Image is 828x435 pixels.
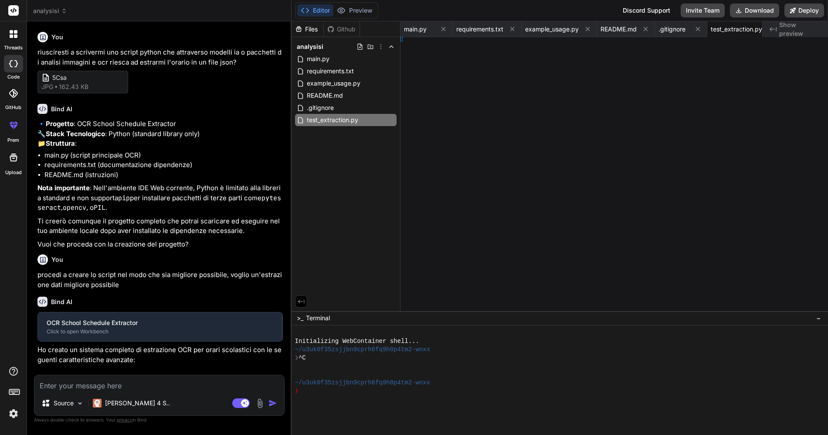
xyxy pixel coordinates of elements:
span: 162.43 KB [59,82,88,91]
span: ~/u3uk0f35zsjjbn9cprh6fq9h0p4tm2-wnxx [295,346,431,354]
span: example_usage.py [525,25,579,34]
span: analysisi [297,42,323,51]
button: Preview [333,4,376,17]
button: Download [730,3,779,17]
label: GitHub [5,104,21,111]
button: Invite Team [681,3,725,17]
p: Ti creerò comunque il progetto completo che potrai scaricare ed eseguire nel tuo ambiente locale ... [37,216,283,236]
img: Pick Models [76,400,84,407]
img: Claude 4 Sonnet [93,399,102,408]
button: Editor [297,4,333,17]
label: code [7,73,20,81]
span: privacy [117,417,132,422]
strong: Stack Tecnologico [46,130,105,138]
span: >_ [297,314,303,322]
strong: Nota importante [37,184,90,192]
span: − [816,314,821,322]
span: main.py [306,54,330,64]
div: Github [324,25,360,34]
h6: Bind AI [51,298,72,306]
span: analysisi [33,7,67,15]
p: procedi a creare lo script nel modo che sia migliore possibile, voglio un'estrazione dati miglior... [37,270,283,290]
img: attachment [255,398,265,408]
span: test_extraction.py [306,115,359,125]
span: .gitignore [306,103,335,113]
code: opencv [63,203,86,212]
p: Vuoi che proceda con la creazione del progetto? [37,240,283,250]
p: : Nell'ambiente IDE Web corrente, Python è limitato alla libreria standard e non supporta per ins... [37,183,283,213]
img: settings [6,406,21,421]
img: icon [268,399,277,408]
span: requirements.txt [306,66,355,76]
p: Ho creato un sistema completo di estrazione OCR per orari scolastici con le seguenti caratteristi... [37,345,283,365]
span: README.md [601,25,637,34]
li: requirements.txt (documentazione dipendenze) [44,160,283,170]
div: Click to open Workbench [47,328,273,335]
button: OCR School Schedule ExtractorClick to open Workbench [38,312,282,341]
span: Initializing WebContainer shell... [295,337,419,346]
strong: Struttura [46,139,75,147]
span: 5Csa [52,73,122,82]
span: example_usage.py [306,78,361,89]
h6: You [51,255,63,264]
code: PIL [94,203,105,212]
p: [PERSON_NAME] 4 S.. [105,399,170,408]
span: ❯ [295,354,299,362]
label: prem [7,137,19,144]
span: README.md [306,90,344,101]
button: Deploy [784,3,824,17]
span: requirements.txt [456,25,503,34]
span: test_extraction.py [711,25,762,34]
div: Files [292,25,323,34]
code: pip [118,194,130,202]
div: OCR School Schedule Extractor [47,319,273,327]
p: 🔹 : OCR School Schedule Extractor 🔧 : Python (standard library only) 📁 : [37,119,283,149]
button: − [814,311,823,325]
span: Show preview [779,21,821,38]
div: Discord Support [618,3,675,17]
p: Always double-check its answers. Your in Bind [34,416,285,424]
h6: Bind AI [51,105,72,113]
strong: Progetto [46,120,74,128]
h6: You [51,33,63,41]
label: threads [4,44,23,51]
span: .gitignore [658,25,685,34]
label: Upload [5,169,22,176]
li: README.md (istruzioni) [44,170,283,180]
span: ^C [299,354,306,362]
span: main.py [404,25,427,34]
p: riusciresti a scrivermi uno script python che attraverso modelli ia o pacchetti di analisi immagi... [37,48,283,67]
span: ~/u3uk0f35zsjjbn9cprh6fq9h0p4tm2-wnxx [295,379,431,387]
li: main.py (script principale OCR) [44,151,283,161]
span: jpg [41,82,53,91]
span: Terminal [306,314,330,322]
span: ❯ [295,387,299,395]
p: Source [54,399,74,408]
